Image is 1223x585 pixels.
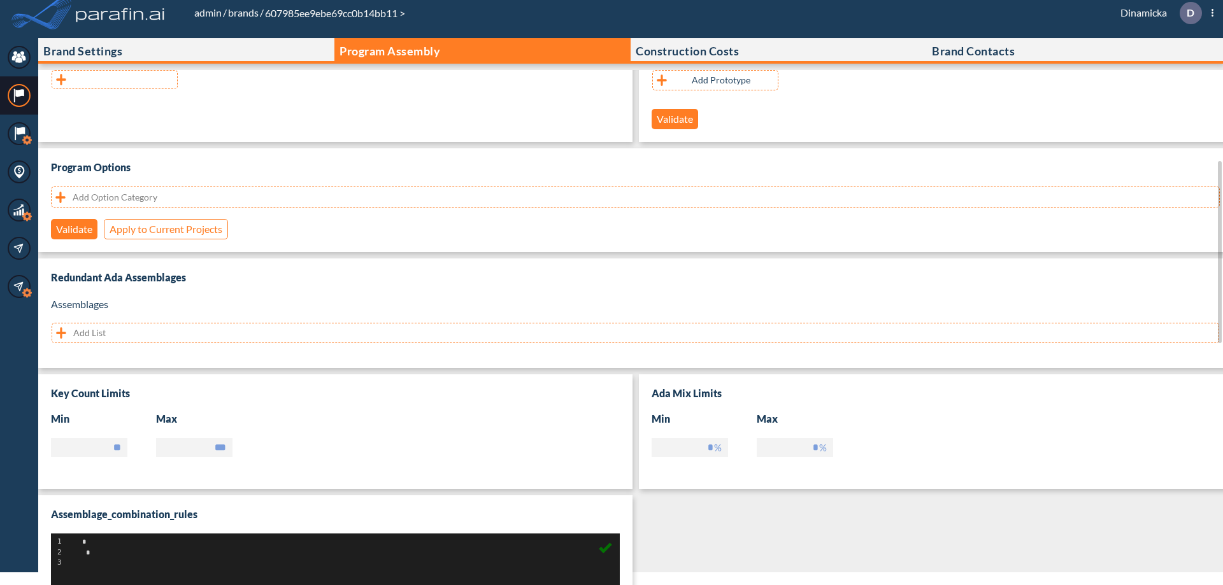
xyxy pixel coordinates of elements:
[1101,2,1213,24] div: Dinamicka
[156,412,261,425] h3: Max
[38,38,334,64] button: Brand Settings
[104,219,228,239] button: Apply to Current Projects
[73,190,157,204] p: Add Option Category
[264,7,406,19] span: 607985ee9ebe69cc0b14bb11 >
[43,45,122,57] p: Brand Settings
[227,6,260,18] a: brands
[714,441,722,454] label: %
[51,161,1220,174] h3: Program Options
[652,70,778,90] button: Add Prototype
[757,412,862,425] h3: max
[193,5,227,20] li: /
[692,74,750,87] p: Add Prototype
[51,219,97,239] button: Validate
[52,70,178,89] button: add line
[57,547,79,558] div: 2
[927,38,1223,64] button: Brand Contacts
[636,45,739,57] p: Construction Costs
[51,271,1220,284] h3: Redundant Ada Assemblages
[51,508,620,521] h3: assemblage_combination_rules
[652,387,1220,400] h3: Ada mix limits
[51,412,156,425] h3: Min
[340,45,440,57] p: Program Assembly
[631,38,927,64] button: Construction Costs
[193,6,223,18] a: admin
[51,187,1220,208] button: Add Option Category
[57,537,79,547] div: 1
[51,297,1220,312] p: Assemblages
[819,441,827,454] label: %
[73,327,106,339] p: Add List
[52,323,1219,343] button: Add List
[652,109,698,129] button: Validate
[227,5,264,20] li: /
[51,387,620,400] h3: Key count limits
[932,45,1015,57] p: Brand Contacts
[57,558,79,568] div: 3
[652,412,757,425] h3: min
[1187,7,1194,18] p: D
[334,38,631,64] button: Program Assembly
